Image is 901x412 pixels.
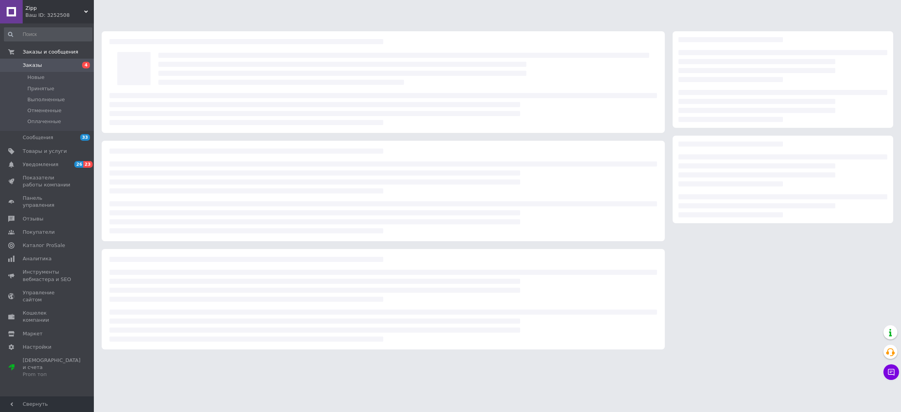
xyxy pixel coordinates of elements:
span: [DEMOGRAPHIC_DATA] и счета [23,357,81,378]
span: Отмененные [27,107,61,114]
span: Уведомления [23,161,58,168]
span: Управление сайтом [23,289,72,303]
span: 26 [74,161,83,168]
span: Заказы и сообщения [23,48,78,56]
span: Сообщения [23,134,53,141]
span: Каталог ProSale [23,242,65,249]
span: Zipp [25,5,84,12]
div: Ваш ID: 3252508 [25,12,94,19]
span: Показатели работы компании [23,174,72,188]
div: Prom топ [23,371,81,378]
span: Отзывы [23,215,43,222]
span: Новые [27,74,45,81]
button: Чат с покупателем [883,364,899,380]
span: Кошелек компании [23,310,72,324]
span: Заказы [23,62,42,69]
span: Настройки [23,344,51,351]
span: Выполненные [27,96,65,103]
span: Покупатели [23,229,55,236]
span: 23 [83,161,92,168]
span: 4 [82,62,90,68]
span: Инструменты вебмастера и SEO [23,269,72,283]
span: 33 [80,134,90,141]
span: Товары и услуги [23,148,67,155]
span: Маркет [23,330,43,337]
span: Принятые [27,85,54,92]
span: Аналитика [23,255,52,262]
input: Поиск [4,27,92,41]
span: Оплаченные [27,118,61,125]
span: Панель управления [23,195,72,209]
